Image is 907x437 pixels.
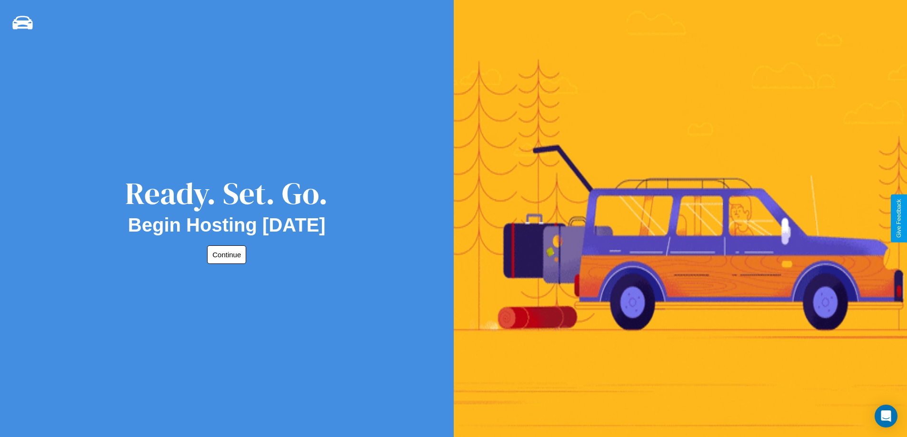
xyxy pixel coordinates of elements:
div: Open Intercom Messenger [875,405,897,427]
h2: Begin Hosting [DATE] [128,214,326,236]
div: Ready. Set. Go. [125,172,328,214]
div: Give Feedback [896,199,902,238]
button: Continue [207,245,246,264]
